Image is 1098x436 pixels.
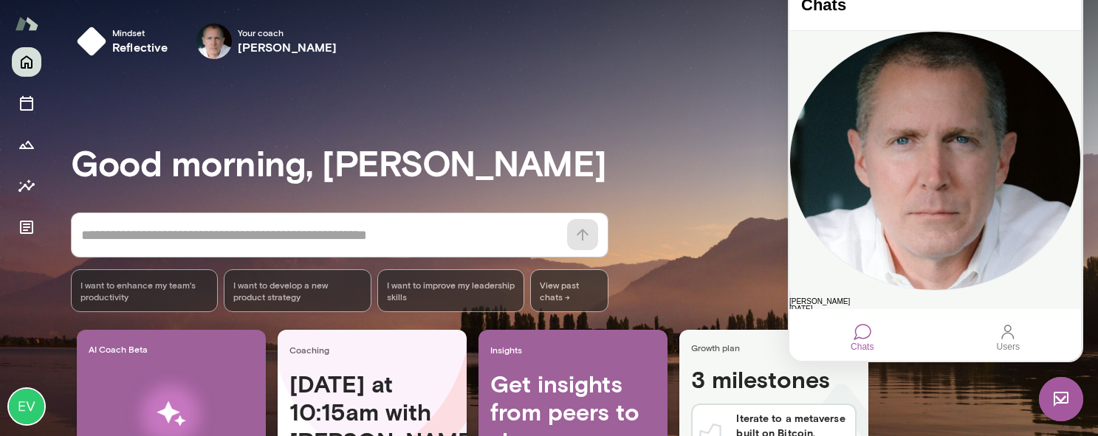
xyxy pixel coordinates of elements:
h6: [PERSON_NAME] [238,38,337,56]
div: I want to improve my leadership skills [377,269,524,312]
div: Users [207,361,230,371]
h6: reflective [112,38,168,56]
img: Evan Roche [9,389,44,424]
button: Documents [12,212,41,242]
span: Growth plan [691,342,862,353]
span: View past chats -> [530,269,608,312]
div: Chats [64,343,82,361]
button: Sessions [12,89,41,118]
span: AI Coach Beta [89,343,260,355]
span: Coaching [289,344,461,356]
div: I want to enhance my team's productivity [71,269,218,312]
span: Mindset [112,27,168,38]
button: Mindsetreflective [71,18,180,65]
img: mindset [77,27,106,56]
span: I want to enhance my team's productivity [80,279,208,302]
img: Mento [15,10,38,38]
h4: 3 milestones [691,365,857,399]
h4: Chats [12,15,280,35]
button: Growth Plan [12,130,41,159]
span: Your coach [238,27,337,38]
button: Home [12,47,41,77]
span: Insights [490,344,662,356]
h3: Good morning, [PERSON_NAME] [71,142,1098,183]
img: Mike Lane [196,24,232,59]
button: Insights [12,171,41,201]
span: I want to develop a new product strategy [233,279,361,302]
span: I want to improve my leadership skills [387,279,515,302]
div: Mike LaneYour coach[PERSON_NAME] [186,18,348,65]
div: I want to develop a new product strategy [224,269,371,312]
div: Users [210,343,227,361]
div: Chats [61,361,84,371]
